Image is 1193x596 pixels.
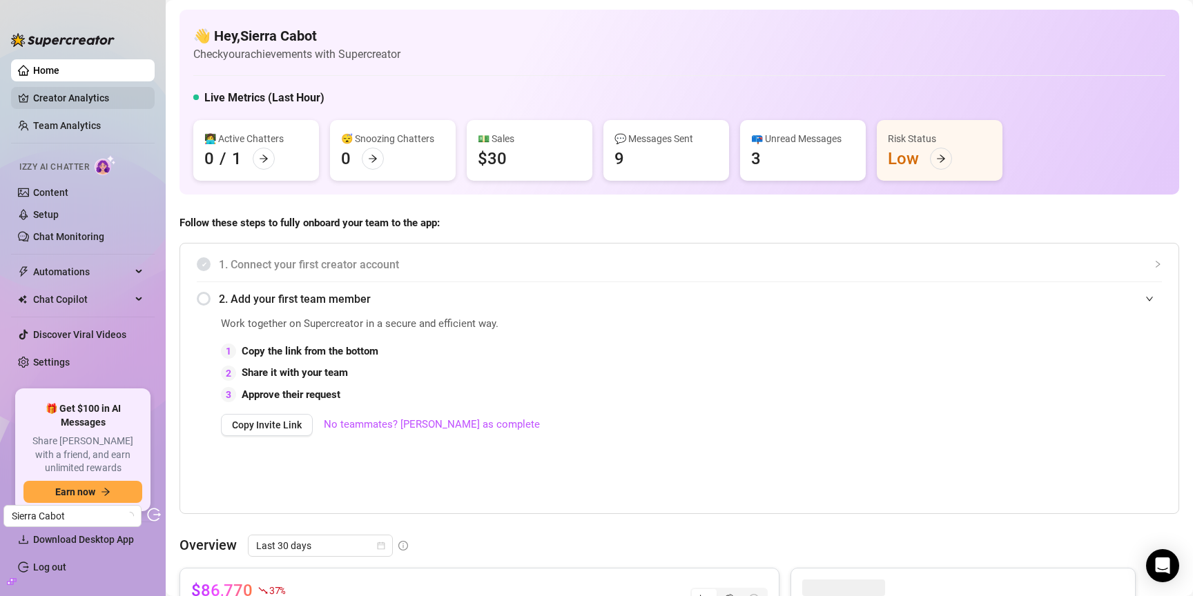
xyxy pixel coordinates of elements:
a: Setup [33,209,59,220]
div: 1 [232,148,242,170]
span: arrow-right [101,487,110,497]
strong: Copy the link from the bottom [242,345,378,357]
div: Risk Status [888,131,991,146]
span: arrow-right [368,154,378,163]
div: 3 [221,387,236,402]
span: thunderbolt [18,266,29,277]
img: Chat Copilot [18,295,27,304]
div: 1 [221,344,236,359]
span: arrow-right [936,154,946,163]
span: Earn now [55,486,95,497]
a: Settings [33,357,70,368]
span: 🎁 Get $100 in AI Messages [23,402,142,429]
a: Team Analytics [33,120,101,131]
span: fall [258,586,268,595]
a: Log out [33,562,66,573]
span: 2. Add your first team member [219,290,1162,308]
article: Overview [180,535,237,555]
div: 2. Add your first team member [197,282,1162,316]
button: Earn nowarrow-right [23,481,142,503]
div: 1. Connect your first creator account [197,248,1162,281]
span: build [7,577,17,586]
div: 2 [221,366,236,381]
span: 1. Connect your first creator account [219,256,1162,273]
a: Discover Viral Videos [33,329,126,340]
div: 💬 Messages Sent [614,131,718,146]
iframe: Adding Team Members [886,316,1162,493]
span: Sierra Cabot [12,506,133,526]
a: Content [33,187,68,198]
span: Work together on Supercreator in a secure and efficient way. [221,316,851,332]
button: Copy Invite Link [221,414,313,436]
span: Copy Invite Link [232,419,302,430]
span: Download Desktop App [33,534,134,545]
strong: Follow these steps to fully onboard your team to the app: [180,217,440,229]
strong: Share it with your team [242,366,348,379]
div: Open Intercom Messenger [1146,549,1179,582]
span: download [18,534,29,545]
div: 👩‍💻 Active Chatters [204,131,308,146]
span: Last 30 days [256,535,385,556]
span: arrow-right [259,154,269,163]
strong: Approve their request [242,388,340,401]
div: $30 [478,148,507,170]
div: 📪 Unread Messages [751,131,855,146]
article: Check your achievements with Supercreator [193,46,400,63]
div: 3 [751,148,761,170]
div: 0 [204,148,214,170]
span: Share [PERSON_NAME] with a friend, and earn unlimited rewards [23,435,142,475]
a: No teammates? [PERSON_NAME] as complete [324,417,540,433]
span: expanded [1145,295,1154,303]
span: info-circle [398,541,408,550]
a: Home [33,65,59,76]
span: Chat Copilot [33,288,131,310]
span: Automations [33,261,131,283]
a: Creator Analytics [33,87,144,109]
div: 💵 Sales [478,131,581,146]
h4: 👋 Hey, Sierra Cabot [193,26,400,46]
span: collapsed [1154,260,1162,268]
div: 0 [341,148,351,170]
h5: Live Metrics (Last Hour) [204,90,324,106]
span: calendar [377,542,385,550]
img: AI Chatter [95,155,116,175]
div: 😴 Snoozing Chatters [341,131,445,146]
span: logout [147,508,161,521]
span: loading [126,512,134,520]
a: Chat Monitoring [33,231,104,242]
div: 9 [614,148,624,170]
img: logo-BBDzfeDw.svg [11,33,115,47]
span: Izzy AI Chatter [19,161,89,174]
